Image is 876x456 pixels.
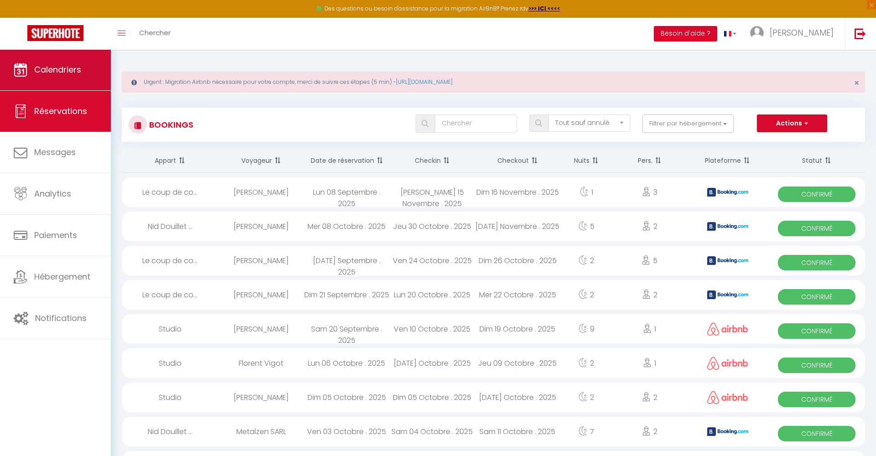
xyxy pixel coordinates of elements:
[475,149,560,173] th: Sort by checkout
[768,149,865,173] th: Sort by status
[147,114,193,135] h3: Bookings
[122,149,219,173] th: Sort by rentals
[34,229,77,241] span: Paiements
[757,114,827,133] button: Actions
[854,79,859,87] button: Close
[642,114,734,133] button: Filtrer par hébergement
[750,26,764,40] img: ...
[654,26,717,41] button: Besoin d'aide ?
[122,72,865,93] div: Urgent : Migration Airbnb nécessaire pour votre compte, merci de suivre ces étapes (5 min) -
[34,188,71,199] span: Analytics
[435,114,517,133] input: Chercher
[34,271,90,282] span: Hébergement
[854,77,859,88] span: ×
[687,149,768,173] th: Sort by channel
[219,149,304,173] th: Sort by guest
[528,5,560,12] a: >>> ICI <<<<
[743,18,845,50] a: ... [PERSON_NAME]
[770,27,834,38] span: [PERSON_NAME]
[34,146,76,158] span: Messages
[139,28,171,37] span: Chercher
[855,28,866,39] img: logout
[612,149,687,173] th: Sort by people
[35,312,87,324] span: Notifications
[132,18,177,50] a: Chercher
[27,25,83,41] img: Super Booking
[304,149,389,173] th: Sort by booking date
[34,105,87,117] span: Réservations
[560,149,612,173] th: Sort by nights
[34,64,81,75] span: Calendriers
[389,149,474,173] th: Sort by checkin
[396,78,453,86] a: [URL][DOMAIN_NAME]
